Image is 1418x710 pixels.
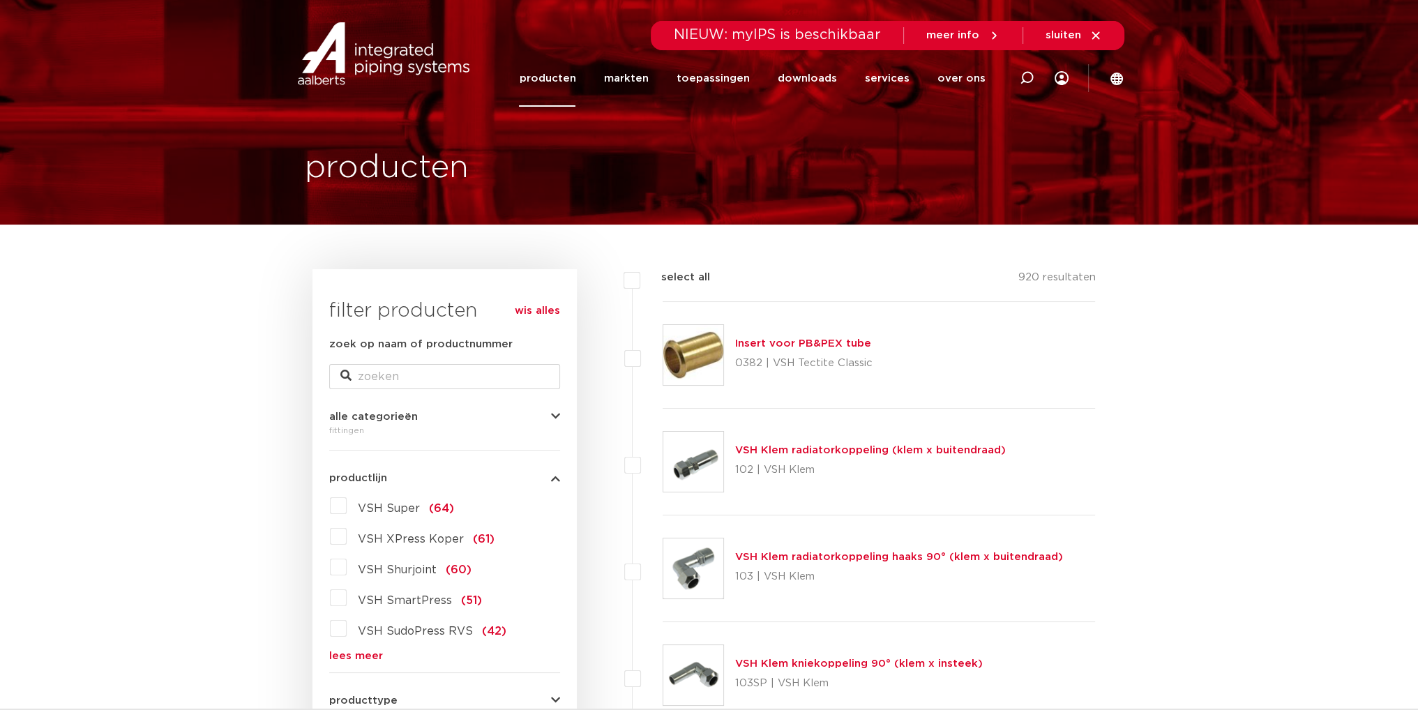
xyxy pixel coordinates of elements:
[329,364,560,389] input: zoeken
[329,297,560,325] h3: filter producten
[1046,30,1081,40] span: sluiten
[674,28,881,42] span: NIEUW: myIPS is beschikbaar
[329,411,418,422] span: alle categorieën
[329,651,560,661] a: lees meer
[864,50,909,107] a: services
[305,146,469,190] h1: producten
[482,626,506,637] span: (42)
[735,566,1063,588] p: 103 | VSH Klem
[519,50,575,107] a: producten
[461,595,482,606] span: (51)
[329,695,560,706] button: producttype
[1055,50,1069,107] div: my IPS
[735,552,1063,562] a: VSH Klem radiatorkoppeling haaks 90° (klem x buitendraad)
[329,695,398,706] span: producttype
[926,29,1000,42] a: meer info
[735,338,871,349] a: Insert voor PB&PEX tube
[777,50,836,107] a: downloads
[329,473,387,483] span: productlijn
[937,50,985,107] a: over ons
[358,534,464,545] span: VSH XPress Koper
[329,422,560,439] div: fittingen
[663,325,723,385] img: Thumbnail for Insert voor PB&PEX tube
[358,626,473,637] span: VSH SudoPress RVS
[329,473,560,483] button: productlijn
[446,564,472,575] span: (60)
[515,303,560,319] a: wis alles
[603,50,648,107] a: markten
[735,672,983,695] p: 103SP | VSH Klem
[663,432,723,492] img: Thumbnail for VSH Klem radiatorkoppeling (klem x buitendraad)
[735,352,873,375] p: 0382 | VSH Tectite Classic
[358,595,452,606] span: VSH SmartPress
[1046,29,1102,42] a: sluiten
[676,50,749,107] a: toepassingen
[926,30,979,40] span: meer info
[735,445,1006,455] a: VSH Klem radiatorkoppeling (klem x buitendraad)
[663,645,723,705] img: Thumbnail for VSH Klem kniekoppeling 90° (klem x insteek)
[519,50,985,107] nav: Menu
[358,564,437,575] span: VSH Shurjoint
[473,534,495,545] span: (61)
[329,411,560,422] button: alle categorieën
[735,459,1006,481] p: 102 | VSH Klem
[735,658,983,669] a: VSH Klem kniekoppeling 90° (klem x insteek)
[1018,269,1095,291] p: 920 resultaten
[640,269,710,286] label: select all
[358,503,420,514] span: VSH Super
[429,503,454,514] span: (64)
[329,336,513,353] label: zoek op naam of productnummer
[663,538,723,598] img: Thumbnail for VSH Klem radiatorkoppeling haaks 90° (klem x buitendraad)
